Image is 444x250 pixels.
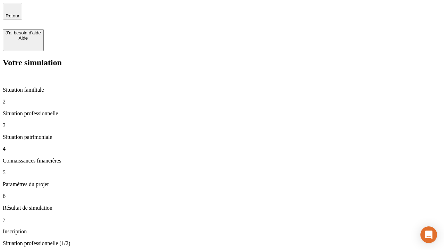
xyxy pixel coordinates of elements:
p: 3 [3,122,441,128]
p: Paramètres du projet [3,181,441,187]
h2: Votre simulation [3,58,441,67]
div: Open Intercom Messenger [420,226,437,243]
p: 5 [3,169,441,176]
p: Connaissances financières [3,158,441,164]
p: 6 [3,193,441,199]
p: Résultat de simulation [3,205,441,211]
p: Situation familiale [3,87,441,93]
p: Situation professionnelle [3,110,441,117]
span: Retour [6,13,19,18]
button: J’ai besoin d'aideAide [3,29,44,51]
p: 2 [3,99,441,105]
p: 4 [3,146,441,152]
p: Inscription [3,228,441,235]
p: 7 [3,217,441,223]
div: J’ai besoin d'aide [6,30,41,35]
button: Retour [3,3,22,19]
p: Situation professionnelle (1/2) [3,240,441,247]
div: Aide [6,35,41,41]
p: Situation patrimoniale [3,134,441,140]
